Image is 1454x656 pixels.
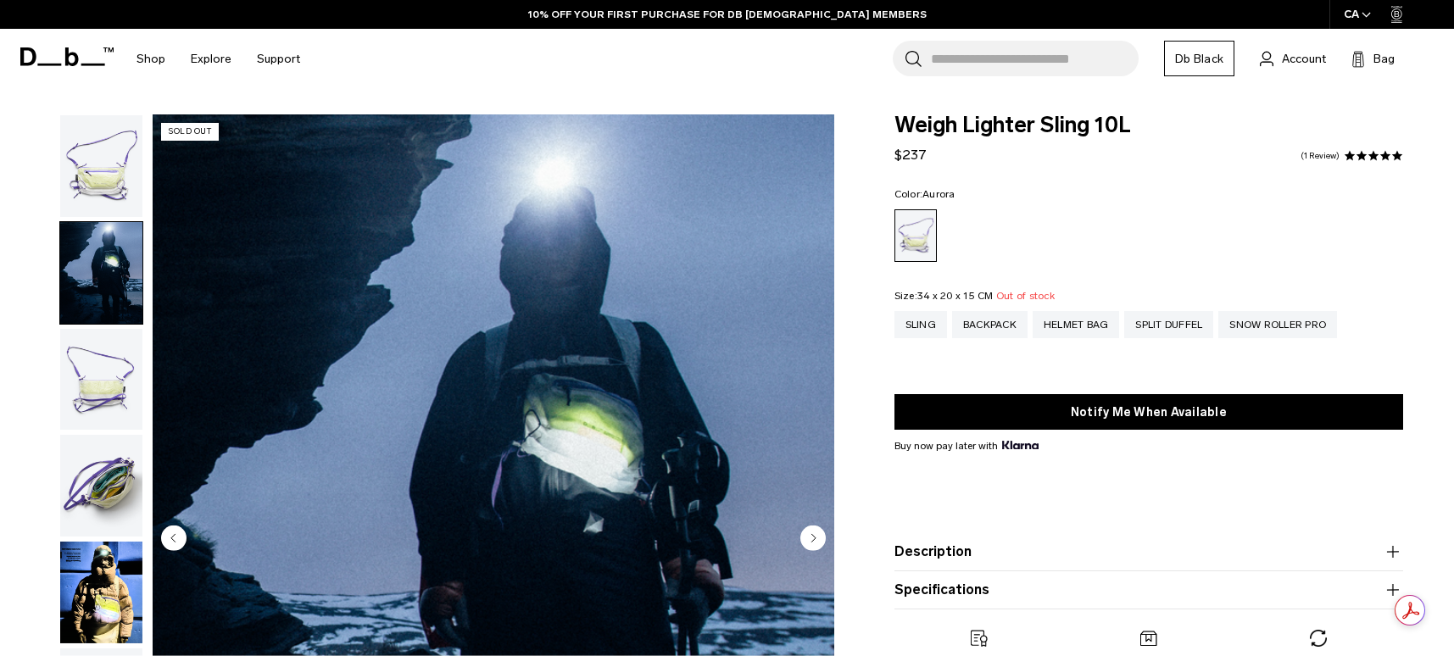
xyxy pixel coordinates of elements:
a: 1 reviews [1301,152,1340,160]
img: Weigh_Lighter_Sling_10L_Lifestyle.png [60,222,142,324]
a: Db Black [1164,41,1234,76]
button: Weigh_Lighter_Sling_10L_3.png [59,434,143,537]
span: 34 x 20 x 15 CM [917,290,994,302]
img: Weigh_Lighter_Sling_10L_2.png [60,329,142,431]
span: $237 [894,147,927,163]
button: Weigh_Lighter_Sling_10L_2.png [59,328,143,431]
a: Support [257,29,300,89]
span: Account [1282,50,1326,68]
span: Aurora [922,188,955,200]
button: Specifications [894,580,1403,600]
button: Weigh_Lighter_Sling_10L_1.png [59,114,143,218]
img: Weigh Lighter Sling 10L Aurora [60,542,142,643]
img: Weigh_Lighter_Sling_10L_1.png [60,115,142,217]
a: Explore [191,29,231,89]
button: Notify Me When Available [894,394,1403,430]
a: Aurora [894,209,937,262]
span: Out of stock [996,290,1055,302]
p: Sold Out [161,123,219,141]
a: Split Duffel [1124,311,1213,338]
button: Weigh_Lighter_Sling_10L_Lifestyle.png [59,221,143,325]
span: Bag [1373,50,1395,68]
legend: Size: [894,291,1055,301]
button: Previous slide [161,525,187,554]
a: Shop [136,29,165,89]
legend: Color: [894,189,955,199]
a: Backpack [952,311,1028,338]
img: {"height" => 20, "alt" => "Klarna"} [1002,441,1039,449]
a: Snow Roller Pro [1218,311,1337,338]
a: 10% OFF YOUR FIRST PURCHASE FOR DB [DEMOGRAPHIC_DATA] MEMBERS [528,7,927,22]
button: Description [894,542,1403,562]
img: Weigh_Lighter_Sling_10L_3.png [60,435,142,536]
span: Weigh Lighter Sling 10L [894,114,1403,136]
button: Weigh Lighter Sling 10L Aurora [59,541,143,644]
a: Account [1260,48,1326,69]
a: Sling [894,311,947,338]
button: Next slide [800,525,826,554]
nav: Main Navigation [124,29,313,89]
a: Helmet Bag [1033,311,1120,338]
span: Buy now pay later with [894,438,1039,453]
button: Bag [1351,48,1395,69]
